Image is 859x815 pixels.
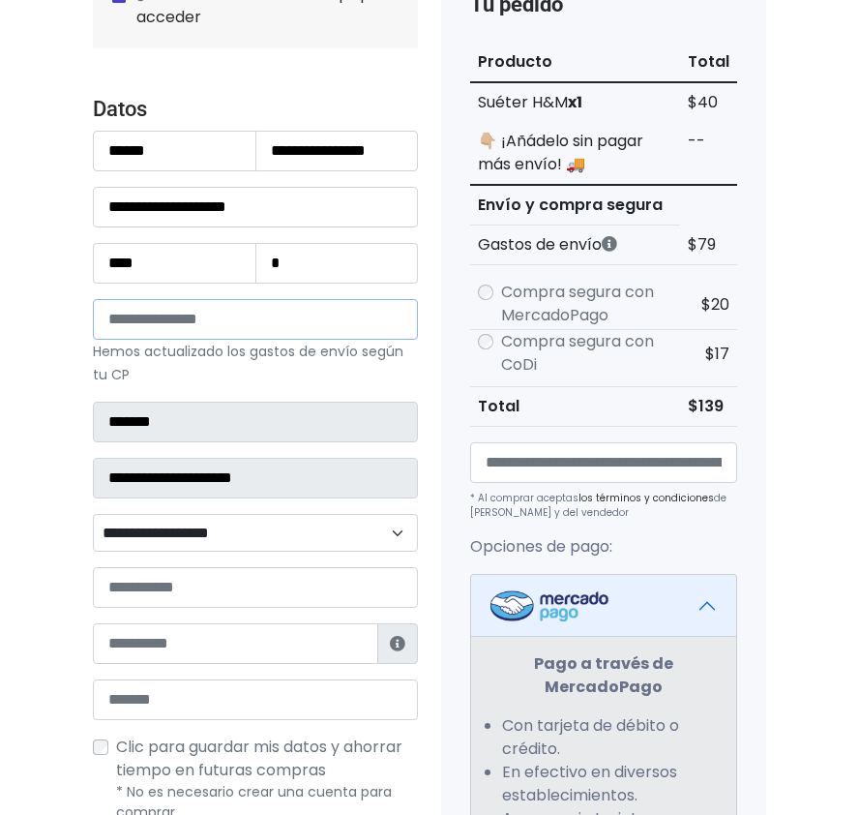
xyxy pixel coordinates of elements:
th: Envío y compra segura [470,185,680,226]
span: $17 [705,343,729,365]
th: Producto [470,43,680,82]
label: Compra segura con MercadoPago [501,281,672,327]
span: Clic para guardar mis datos y ahorrar tiempo en futuras compras [116,736,402,781]
td: 👇🏼 ¡Añádelo sin pagar más envío! 🚚 [470,122,680,185]
td: $40 [680,82,737,122]
td: -- [680,122,737,185]
td: Suéter H&M [470,82,680,122]
th: Total [680,43,737,82]
th: Total [470,386,680,426]
p: * Al comprar aceptas de [PERSON_NAME] y del vendedor [470,491,737,520]
p: Opciones de pago: [470,535,737,558]
li: En efectivo en diversos establecimientos. [502,761,705,807]
li: Con tarjeta de débito o crédito. [502,714,705,761]
span: $20 [701,293,729,316]
td: $139 [680,386,737,426]
a: los términos y condiciones [578,491,714,505]
td: $79 [680,225,737,264]
h4: Datos [93,97,418,122]
img: Mercadopago Logo [490,590,608,621]
th: Gastos de envío [470,225,680,264]
label: Compra segura con CoDi [501,330,672,377]
small: Hemos actualizado los gastos de envío según tu CP [93,342,403,384]
strong: x1 [568,91,582,113]
strong: Pago a través de MercadoPago [534,652,673,698]
i: Los gastos de envío dependen de códigos postales. ¡Te puedes llevar más productos en un solo envío ! [602,236,617,252]
i: Estafeta lo usará para ponerse en contacto en caso de tener algún problema con el envío [390,636,405,651]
